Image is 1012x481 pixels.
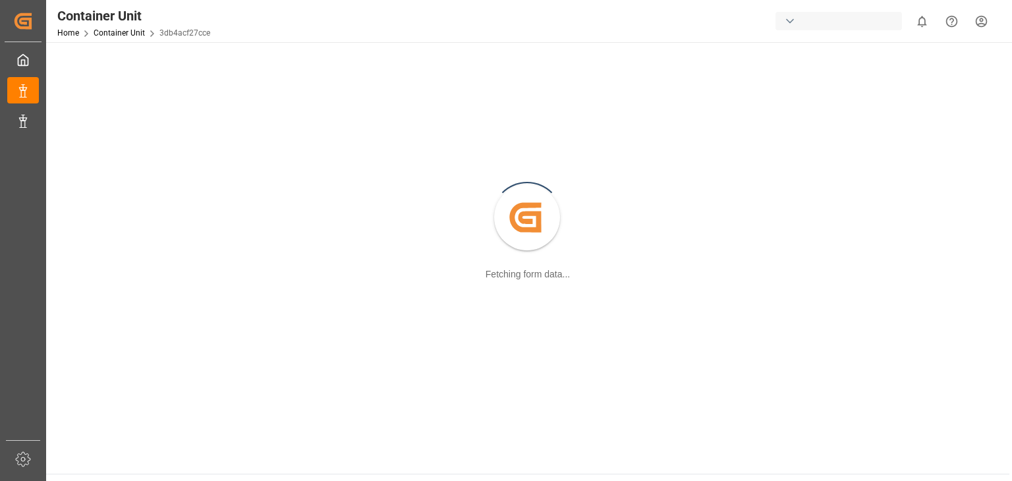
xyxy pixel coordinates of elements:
div: Container Unit [57,6,210,26]
button: show 0 new notifications [907,7,937,36]
a: Home [57,28,79,38]
a: Container Unit [94,28,145,38]
button: Help Center [937,7,967,36]
div: Fetching form data... [486,268,570,281]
